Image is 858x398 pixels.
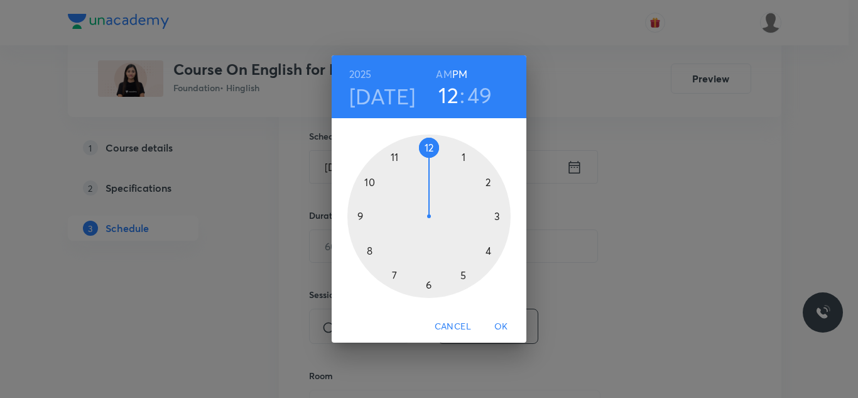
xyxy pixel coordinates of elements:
button: 2025 [349,65,372,83]
button: AM [436,65,452,83]
button: Cancel [430,315,476,338]
span: OK [486,319,516,334]
button: 12 [438,82,459,108]
button: OK [481,315,521,338]
h3: : [460,82,465,108]
button: PM [452,65,467,83]
button: 49 [467,82,492,108]
span: Cancel [435,319,471,334]
button: [DATE] [349,83,416,109]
